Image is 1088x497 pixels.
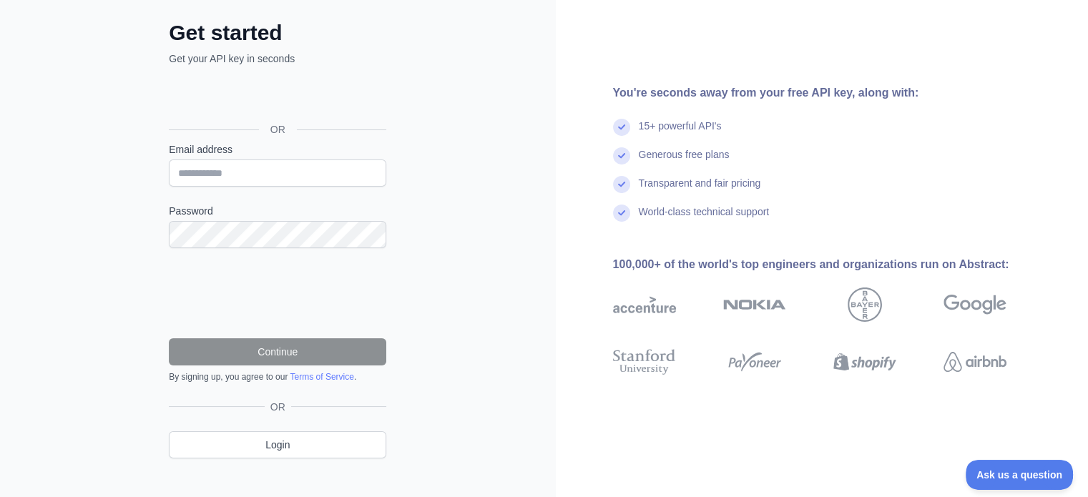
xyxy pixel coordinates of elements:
[639,176,761,205] div: Transparent and fair pricing
[169,51,386,66] p: Get your API key in seconds
[169,20,386,46] h2: Get started
[613,147,630,164] img: check mark
[613,84,1052,102] div: You're seconds away from your free API key, along with:
[169,142,386,157] label: Email address
[966,460,1074,490] iframe: Toggle Customer Support
[613,346,676,378] img: stanford university
[613,176,630,193] img: check mark
[639,119,722,147] div: 15+ powerful API's
[613,205,630,222] img: check mark
[639,147,730,176] div: Generous free plans
[833,346,896,378] img: shopify
[848,287,882,322] img: bayer
[169,204,386,218] label: Password
[290,372,353,382] a: Terms of Service
[169,431,386,458] a: Login
[639,205,770,233] div: World-class technical support
[169,371,386,383] div: By signing up, you agree to our .
[169,265,386,321] iframe: reCAPTCHA
[944,287,1006,322] img: google
[169,338,386,365] button: Continue
[162,82,391,113] iframe: Sign in with Google Button
[723,346,786,378] img: payoneer
[613,119,630,136] img: check mark
[723,287,786,322] img: nokia
[265,400,291,414] span: OR
[259,122,297,137] span: OR
[613,287,676,322] img: accenture
[944,346,1006,378] img: airbnb
[613,256,1052,273] div: 100,000+ of the world's top engineers and organizations run on Abstract:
